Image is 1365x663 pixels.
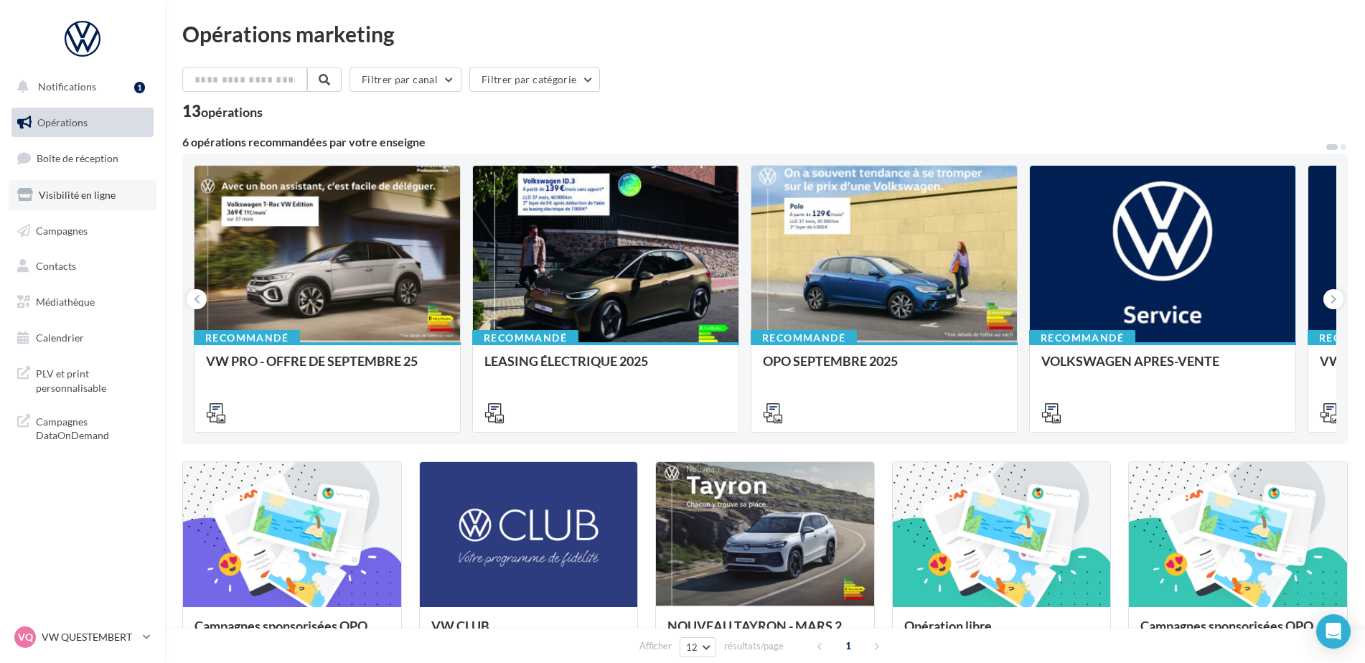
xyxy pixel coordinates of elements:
span: résultats/page [724,639,784,653]
div: 13 [182,103,263,119]
div: Recommandé [472,330,578,346]
div: Campagnes sponsorisées OPO Septembre [194,619,390,647]
span: VQ [18,630,33,644]
a: Calendrier [9,323,156,353]
div: VW PRO - OFFRE DE SEPTEMBRE 25 [206,354,449,382]
div: 6 opérations recommandées par votre enseigne [182,136,1325,148]
div: Recommandé [751,330,857,346]
div: Opérations marketing [182,23,1348,44]
span: Notifications [38,80,96,93]
a: Campagnes DataOnDemand [9,406,156,448]
div: Opération libre [904,619,1099,647]
span: 12 [686,641,698,653]
a: VQ VW QUESTEMBERT [11,624,154,651]
button: Filtrer par canal [350,67,461,92]
span: Visibilité en ligne [39,189,116,201]
span: Campagnes [36,224,88,236]
div: VOLKSWAGEN APRES-VENTE [1041,354,1284,382]
span: Calendrier [36,331,84,344]
div: Recommandé [194,330,300,346]
a: PLV et print personnalisable [9,358,156,400]
span: Opérations [37,116,88,128]
button: 12 [680,637,716,657]
p: VW QUESTEMBERT [42,630,137,644]
span: PLV et print personnalisable [36,364,148,395]
a: Opérations [9,108,156,138]
span: Médiathèque [36,296,95,308]
span: Campagnes DataOnDemand [36,412,148,443]
span: Afficher [639,639,672,653]
div: OPO SEPTEMBRE 2025 [763,354,1005,382]
button: Filtrer par catégorie [469,67,600,92]
span: Boîte de réception [37,152,118,164]
div: 1 [134,82,145,93]
div: LEASING ÉLECTRIQUE 2025 [484,354,727,382]
a: Médiathèque [9,287,156,317]
a: Campagnes [9,216,156,246]
div: Open Intercom Messenger [1316,614,1351,649]
span: Contacts [36,260,76,272]
div: Recommandé [1029,330,1135,346]
div: Campagnes sponsorisées OPO [1140,619,1336,647]
a: Contacts [9,251,156,281]
div: opérations [201,105,263,118]
div: VW CLUB [431,619,627,647]
div: NOUVEAU TAYRON - MARS 2025 [667,619,863,647]
a: Boîte de réception [9,143,156,174]
button: Notifications 1 [9,72,151,102]
a: Visibilité en ligne [9,180,156,210]
span: 1 [837,634,860,657]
